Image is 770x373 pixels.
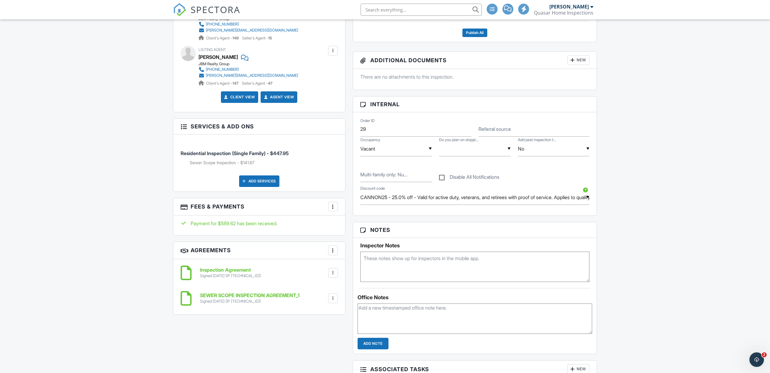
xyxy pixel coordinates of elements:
h3: Notes [353,222,597,238]
span: SPECTORA [191,3,240,16]
a: [PERSON_NAME][EMAIL_ADDRESS][DOMAIN_NAME] [198,27,298,33]
h3: Agreements [173,242,345,259]
h3: Additional Documents [353,52,597,69]
input: Multi-family only: Number of units being inspected [360,167,432,182]
h6: Inspection Agreement [200,267,261,273]
a: [PERSON_NAME][EMAIL_ADDRESS][DOMAIN_NAME] [198,73,298,79]
span: Client's Agent - [206,36,240,40]
li: Service: Residential Inspection (Single Family) [181,139,338,171]
a: [PERSON_NAME] [198,53,238,62]
input: Add Note [358,338,388,349]
li: Add on: Sewer Scope Inspection [190,160,338,166]
a: Client View [223,94,255,100]
strong: 47 [268,81,272,86]
img: The Best Home Inspection Software - Spectora [173,3,186,16]
span: 2 [762,352,767,357]
div: Payment for $589.62 has been received. [181,220,338,227]
div: Office Notes [358,294,592,300]
label: Order ID [360,118,375,123]
label: Disable All Notifications [439,174,499,182]
div: Add Services [239,175,279,187]
a: Agent View [263,94,294,100]
a: SEWER SCOPE INSPECTION AGREEMENT_1 Signed [DATE] (IP [TECHNICAL_ID]) [200,293,299,303]
h3: Fees & Payments [173,198,345,215]
h3: Services & Add ons [173,119,345,134]
a: SPECTORA [173,8,240,21]
a: [PHONE_NUMBER] [198,66,298,73]
span: Seller's Agent - [242,36,272,40]
div: New [567,55,589,65]
div: Signed [DATE] (IP [TECHNICAL_ID]) [200,273,261,278]
h5: Inspector Notes [360,242,590,249]
span: Seller's Agent - [242,81,272,86]
label: Occupancy [360,137,380,143]
strong: 147 [232,81,238,86]
h6: SEWER SCOPE INSPECTION AGREEMENT_1 [200,293,299,298]
p: There are no attachments to this inspection. [360,73,590,80]
div: [PERSON_NAME][EMAIL_ADDRESS][DOMAIN_NAME] [206,73,298,78]
span: Client's Agent - [206,81,239,86]
a: [PHONE_NUMBER] [198,21,298,27]
span: Residential Inspection (Single Family) - $447.95 [181,150,289,156]
input: Search everything... [361,4,482,16]
iframe: Intercom live chat [749,352,764,367]
label: Add pest inspection to be billed to seller [518,137,556,143]
strong: 15 [268,36,272,40]
div: JBM Realty Group [198,62,303,66]
label: Referral source [478,126,511,132]
label: Multi-family only: Number of units being inspected [360,171,408,178]
label: Do you plan on stopping by the inspection? [439,137,478,143]
div: [PHONE_NUMBER] [206,67,239,72]
div: Quasar Home Inspections [534,10,593,16]
div: Signed [DATE] (IP [TECHNICAL_ID]) [200,299,299,304]
h3: Internal [353,97,597,112]
div: [PERSON_NAME][EMAIL_ADDRESS][DOMAIN_NAME] [206,28,298,33]
span: Listing Agent [198,47,226,52]
label: Discount code [360,186,385,191]
a: Inspection Agreement Signed [DATE] (IP [TECHNICAL_ID]) [200,267,261,278]
div: [PHONE_NUMBER] [206,22,239,27]
div: [PERSON_NAME] [549,4,589,10]
strong: 149 [232,36,239,40]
